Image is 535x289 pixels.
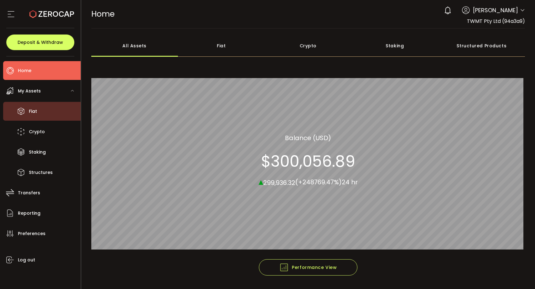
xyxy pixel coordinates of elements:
button: Deposit & Withdraw [6,34,74,50]
div: Crypto [265,35,352,57]
iframe: Chat Widget [504,259,535,289]
span: 299,936.32 [263,178,295,187]
section: $300,056.89 [261,152,355,171]
span: Fiat [29,107,37,116]
span: ▴ [259,175,263,188]
span: Home [18,66,31,75]
div: Structured Products [438,35,525,57]
span: Staking [29,148,46,157]
span: Performance View [279,263,337,272]
section: Balance (USD) [285,133,331,142]
span: Log out [18,255,35,265]
span: Deposit & Withdraw [18,40,63,45]
span: Reporting [18,209,40,218]
span: Transfers [18,188,40,197]
button: Performance View [259,259,357,276]
span: Structures [29,168,53,177]
span: [PERSON_NAME] [473,6,518,14]
span: TWMT Pty Ltd (94a3a9) [467,18,525,25]
span: Preferences [18,229,45,238]
div: Staking [351,35,438,57]
span: 24 hr [342,178,358,187]
span: Crypto [29,127,45,136]
span: (+248769.47%) [295,178,342,187]
span: My Assets [18,87,41,96]
span: Home [91,8,115,19]
div: All Assets [91,35,178,57]
div: Fiat [178,35,265,57]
